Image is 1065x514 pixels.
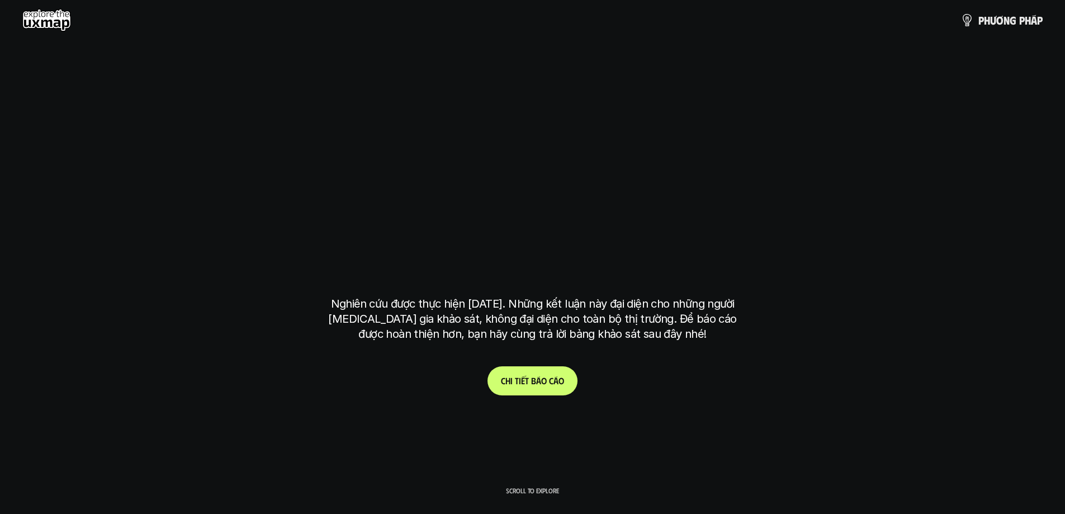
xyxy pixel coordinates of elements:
span: o [558,375,564,386]
span: h [1025,14,1031,26]
span: C [501,375,505,386]
span: p [1037,14,1043,26]
span: t [525,375,529,386]
span: h [505,375,510,386]
h6: Kết quả nghiên cứu [494,120,579,133]
span: á [553,375,558,386]
span: n [1004,14,1010,26]
span: i [519,375,521,386]
p: Scroll to explore [506,487,559,494]
span: b [531,375,536,386]
span: g [1010,14,1016,26]
span: ế [521,375,525,386]
span: ư [990,14,996,26]
span: t [515,375,519,386]
p: Nghiên cứu được thực hiện [DATE]. Những kết luận này đại diện cho những người [MEDICAL_DATA] gia ... [323,296,742,342]
span: c [549,375,553,386]
span: p [978,14,984,26]
h1: phạm vi công việc của [329,145,737,192]
span: á [1031,14,1037,26]
span: h [984,14,990,26]
span: o [541,375,547,386]
span: á [536,375,541,386]
span: p [1019,14,1025,26]
h1: tại [GEOGRAPHIC_DATA] [333,234,732,281]
a: phươngpháp [960,9,1043,31]
a: Chitiếtbáocáo [487,366,578,395]
span: i [510,375,513,386]
span: ơ [996,14,1004,26]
